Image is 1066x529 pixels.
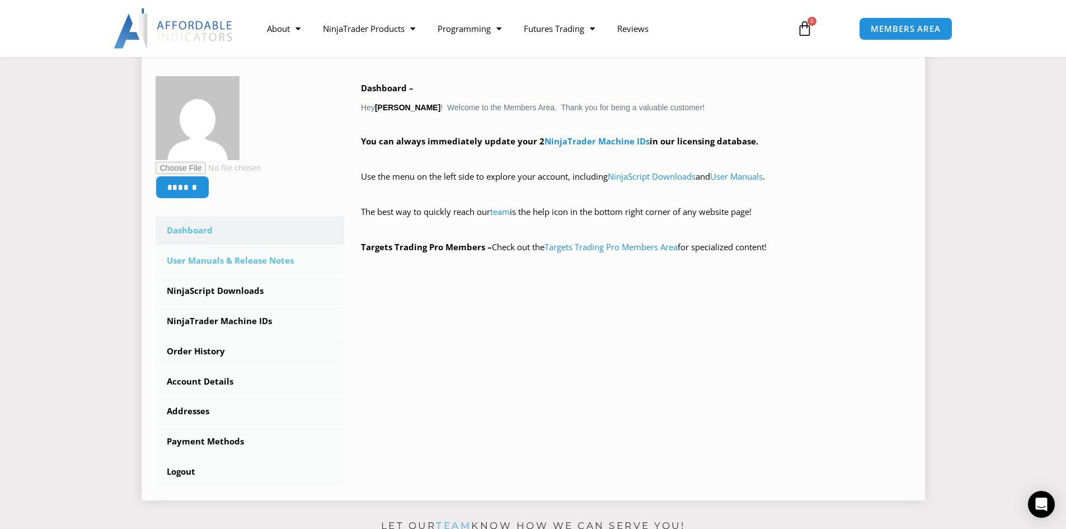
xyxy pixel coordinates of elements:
[156,216,345,245] a: Dashboard
[871,25,941,33] span: MEMBERS AREA
[807,17,816,26] span: 0
[156,427,345,456] a: Payment Methods
[606,16,660,41] a: Reviews
[544,135,650,147] a: NinjaTrader Machine IDs
[156,246,345,275] a: User Manuals & Release Notes
[156,337,345,366] a: Order History
[156,277,345,306] a: NinjaScript Downloads
[156,307,345,336] a: NinjaTrader Machine IDs
[544,241,678,252] a: Targets Trading Pro Members Area
[156,76,240,160] img: 85fdfc3fbb693154d12b4ba1b181ef5c7a67d3a6f506607a5d26a4485a4b7af3
[513,16,606,41] a: Futures Trading
[780,12,829,45] a: 0
[490,206,510,217] a: team
[156,457,345,486] a: Logout
[312,16,426,41] a: NinjaTrader Products
[156,216,345,486] nav: Account pages
[1028,491,1055,518] div: Open Intercom Messenger
[256,16,312,41] a: About
[361,241,492,252] strong: Targets Trading Pro Members –
[361,240,911,255] p: Check out the for specialized content!
[375,103,440,112] strong: [PERSON_NAME]
[156,367,345,396] a: Account Details
[608,171,696,182] a: NinjaScript Downloads
[361,204,911,236] p: The best way to quickly reach our is the help icon in the bottom right corner of any website page!
[156,397,345,426] a: Addresses
[361,81,911,255] div: Hey ! Welcome to the Members Area. Thank you for being a valuable customer!
[114,8,234,49] img: LogoAI | Affordable Indicators – NinjaTrader
[256,16,784,41] nav: Menu
[361,169,911,200] p: Use the menu on the left side to explore your account, including and .
[710,171,763,182] a: User Manuals
[361,82,414,93] b: Dashboard –
[859,17,952,40] a: MEMBERS AREA
[426,16,513,41] a: Programming
[361,135,758,147] strong: You can always immediately update your 2 in our licensing database.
